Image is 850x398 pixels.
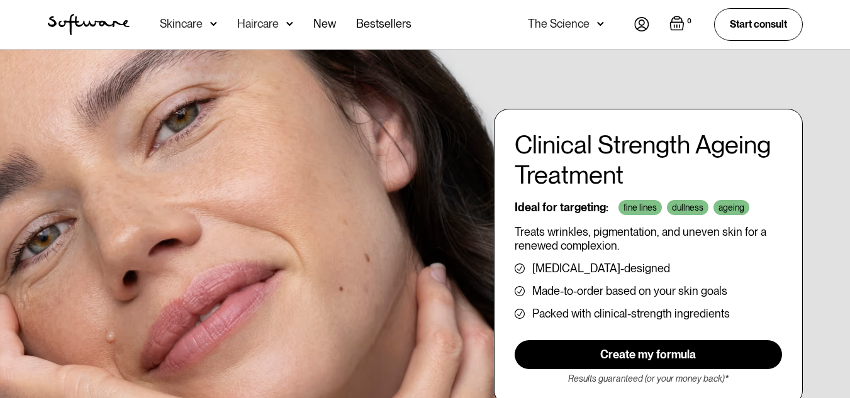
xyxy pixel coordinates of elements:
[48,14,130,35] img: Software Logo
[714,8,803,40] a: Start consult
[160,18,203,30] div: Skincare
[597,18,604,30] img: arrow down
[210,18,217,30] img: arrow down
[286,18,293,30] img: arrow down
[48,14,130,35] a: home
[515,225,782,252] p: Treats wrinkles, pigmentation, and uneven skin for a renewed complexion.
[713,200,749,215] div: ageing
[528,18,590,30] div: The Science
[515,130,782,190] h1: Clinical Strength Ageing Treatment
[515,307,782,320] li: Packed with clinical-strength ingredients
[618,200,662,215] div: fine lines
[515,340,782,369] a: Create my formula
[685,16,694,27] div: 0
[669,16,694,33] a: Open cart
[515,201,608,214] p: Ideal for targeting:
[515,285,782,297] li: Made-to-order based on your skin goals
[237,18,279,30] div: Haircare
[667,200,708,215] div: dullness
[568,373,729,384] em: Results guaranteed (or your money back)*
[515,262,782,275] li: [MEDICAL_DATA]-designed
